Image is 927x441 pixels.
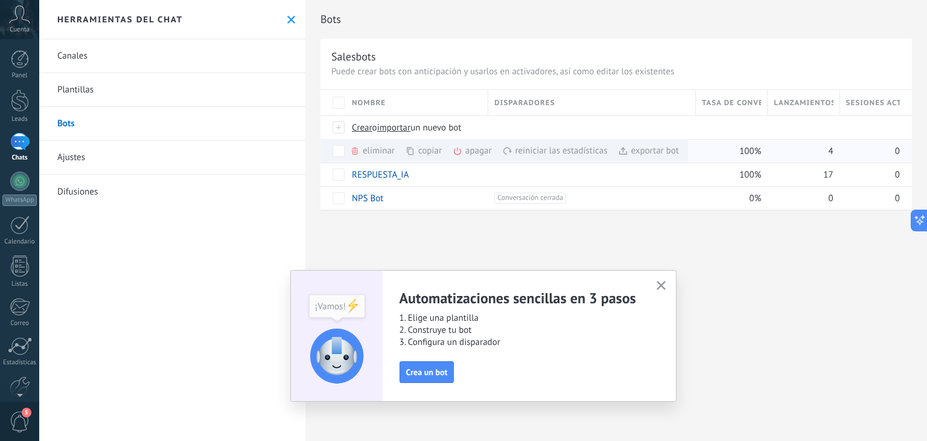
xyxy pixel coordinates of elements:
[352,122,372,134] span: Crear
[400,312,642,324] span: 1. Elige una plantilla
[39,73,305,107] a: Plantillas
[840,187,900,210] div: 0
[618,139,679,163] div: exportar bot
[377,122,411,134] span: importar
[895,169,900,181] span: 0
[39,107,305,141] a: Bots
[320,7,912,31] h2: Bots
[768,140,833,163] div: 4
[400,289,642,307] h2: Automatizaciones sencillas en 3 pasos
[350,139,436,163] div: eliminar
[2,115,37,123] div: Leads
[453,139,533,163] div: apagar
[739,146,761,157] span: 100%
[39,175,305,208] a: Difusiones
[22,408,31,417] span: 5
[2,238,37,246] div: Calendario
[2,72,37,80] div: Panel
[2,359,37,367] div: Estadísticas
[828,146,833,157] span: 4
[352,193,383,204] a: NPS Bot
[400,324,642,336] span: 2. Construye tu bot
[702,97,761,109] span: Tasa de conversión
[400,336,642,349] span: 3. Configura un disparador
[2,154,37,162] div: Chats
[352,169,409,181] a: RESPUESTA_IA
[739,169,761,181] span: 100%
[768,116,833,139] div: Bots
[10,26,30,34] span: Cuenta
[895,193,900,204] span: 0
[768,187,833,210] div: 0
[410,122,461,134] span: un nuevo bot
[696,140,762,163] div: 100%
[840,116,900,139] div: Bots
[749,193,761,204] span: 0%
[828,193,833,204] span: 0
[331,66,901,77] p: Puede crear bots con anticipación y usarlos en activadores, así como editar los existentes
[494,97,555,109] span: Disparadores
[331,50,376,63] div: Salesbots
[406,368,448,376] span: Crea un bot
[400,361,454,383] button: Crea un bot
[840,140,900,163] div: 0
[696,163,762,186] div: 100%
[39,39,305,73] a: Canales
[696,187,762,210] div: 0%
[372,122,377,134] span: o
[2,320,37,327] div: Correo
[503,139,649,163] div: reiniciar las estadísticas
[774,97,833,109] span: Lanzamientos totales
[2,280,37,288] div: Listas
[768,163,833,186] div: 17
[39,141,305,175] a: Ajustes
[57,14,183,25] h2: Herramientas del chat
[406,139,483,163] div: copiar
[846,97,900,109] span: Sesiones activas
[895,146,900,157] span: 0
[2,195,37,206] div: WhatsApp
[840,163,900,186] div: 0
[494,193,566,204] span: Conversación cerrada
[823,169,833,181] span: 17
[352,97,386,109] span: Nombre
